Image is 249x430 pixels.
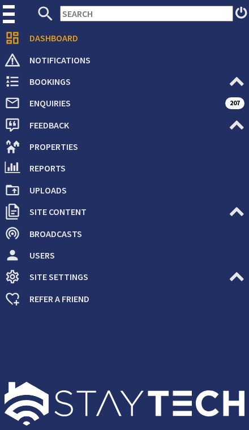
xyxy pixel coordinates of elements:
span: Reports [20,159,244,177]
span: Bookings [20,72,229,91]
span: Uploads [20,181,244,199]
a: Properties [5,137,244,156]
span: Refer a Friend [20,290,244,308]
a: Uploads [5,181,244,199]
span: Users [20,246,244,264]
span: Site Settings [20,268,229,286]
span: Feedback [20,116,229,134]
a: Site Content [5,203,244,221]
img: staytech_l_w-4e588a39d9fa60e82540d7cfac8cfe4b7147e857d3e8dbdfbd41c59d52db0ec4.svg [5,382,244,425]
a: Users [5,246,244,264]
a: Site Settings [5,268,244,286]
a: Reports [5,159,244,177]
a: Dashboard [5,29,244,47]
span: Broadcasts [20,225,244,243]
span: 207 [225,97,244,109]
span: Notifications [20,51,244,69]
a: Refer a Friend [5,290,244,308]
a: Broadcasts [5,225,244,243]
a: Feedback [5,116,244,134]
input: SEARCH [60,6,233,21]
span: Dashboard [20,29,244,47]
a: Enquiries 207 [5,94,244,112]
a: Notifications [5,51,244,69]
span: Enquiries [20,94,225,112]
span: Site Content [20,203,229,221]
span: Properties [20,137,244,156]
a: Bookings [5,72,244,91]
